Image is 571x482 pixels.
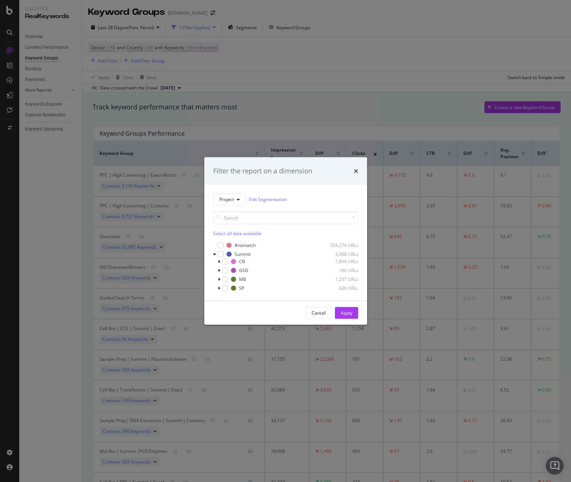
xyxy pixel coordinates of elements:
[322,242,358,248] div: 304,274 URLs
[341,310,352,316] div: Apply
[235,242,256,248] div: #nomatch
[239,276,246,282] div: MB
[204,157,367,325] div: modal
[235,251,251,257] div: Summit
[335,307,358,319] button: Apply
[213,230,358,236] div: Select all data available
[239,285,244,291] div: SP
[239,267,248,274] div: GSD
[312,310,326,316] div: Cancel
[322,267,358,274] div: 186 URLs
[322,285,358,291] div: 626 URLs
[322,251,358,257] div: 3,968 URLs
[239,258,245,265] div: CB
[354,166,358,176] div: times
[213,211,358,224] input: Search
[546,457,564,475] div: Open Intercom Messenger
[219,196,234,203] span: Project
[249,196,287,203] a: Edit Segmentation
[213,166,312,176] div: Filter the report on a dimension
[213,193,246,205] button: Project
[322,276,358,282] div: 1,257 URLs
[322,258,358,265] div: 1,899 URLs
[305,307,332,319] button: Cancel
